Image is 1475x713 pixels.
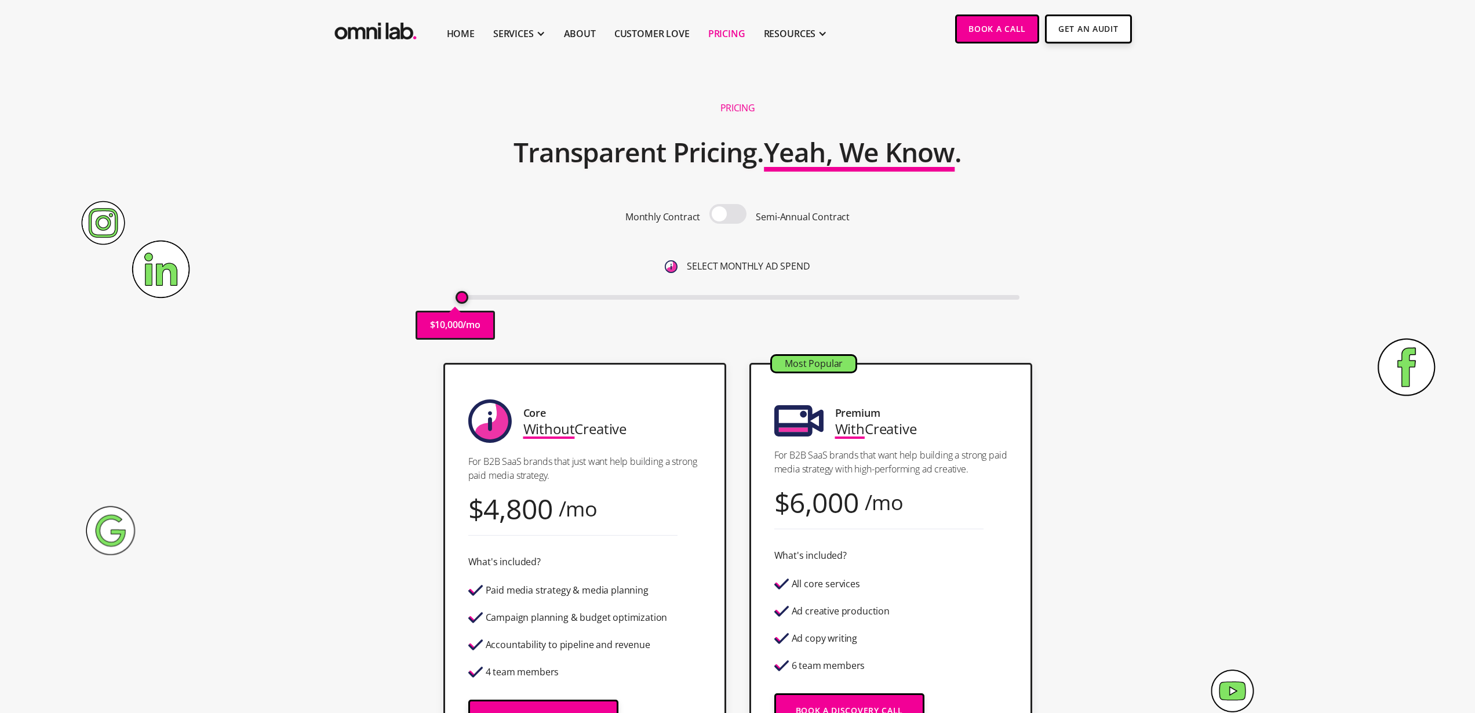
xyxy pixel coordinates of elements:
[792,661,865,671] div: 6 team members
[564,27,596,41] a: About
[486,613,668,623] div: Campaign planning & budget optimization
[1266,579,1475,713] iframe: Chat Widget
[792,579,860,589] div: All core services
[523,419,575,438] span: Without
[493,27,534,41] div: SERVICES
[430,317,435,333] p: $
[513,129,962,176] h2: Transparent Pricing. .
[687,259,810,274] p: SELECT MONTHLY AD SPEND
[756,209,850,225] p: Semi-Annual Contract
[764,27,816,41] div: RESOURCES
[462,317,480,333] p: /mo
[486,667,559,677] div: 4 team members
[835,419,865,438] span: With
[614,27,690,41] a: Customer Love
[523,405,546,421] div: Core
[332,14,419,43] a: home
[708,27,745,41] a: Pricing
[865,494,904,510] div: /mo
[559,501,598,516] div: /mo
[1045,14,1131,43] a: Get An Audit
[486,640,650,650] div: Accountability to pipeline and revenue
[625,209,700,225] p: Monthly Contract
[772,356,855,372] div: Most Popular
[447,27,475,41] a: Home
[435,317,462,333] p: 10,000
[468,554,541,570] div: What's included?
[792,606,890,616] div: Ad creative production
[774,494,790,510] div: $
[835,405,880,421] div: Premium
[792,634,858,643] div: Ad copy writing
[523,421,627,436] div: Creative
[468,501,484,516] div: $
[486,585,649,595] div: Paid media strategy & media planning
[835,421,917,436] div: Creative
[764,134,955,170] span: Yeah, We Know
[720,102,755,114] h1: Pricing
[774,448,1007,476] p: For B2B SaaS brands that want help building a strong paid media strategy with high-performing ad ...
[955,14,1039,43] a: Book a Call
[665,260,678,273] img: 6410812402e99d19b372aa32_omni-nav-info.svg
[774,548,847,563] div: What's included?
[332,14,419,43] img: Omni Lab: B2B SaaS Demand Generation Agency
[468,454,701,482] p: For B2B SaaS brands that just want help building a strong paid media strategy.
[483,501,552,516] div: 4,800
[789,494,858,510] div: 6,000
